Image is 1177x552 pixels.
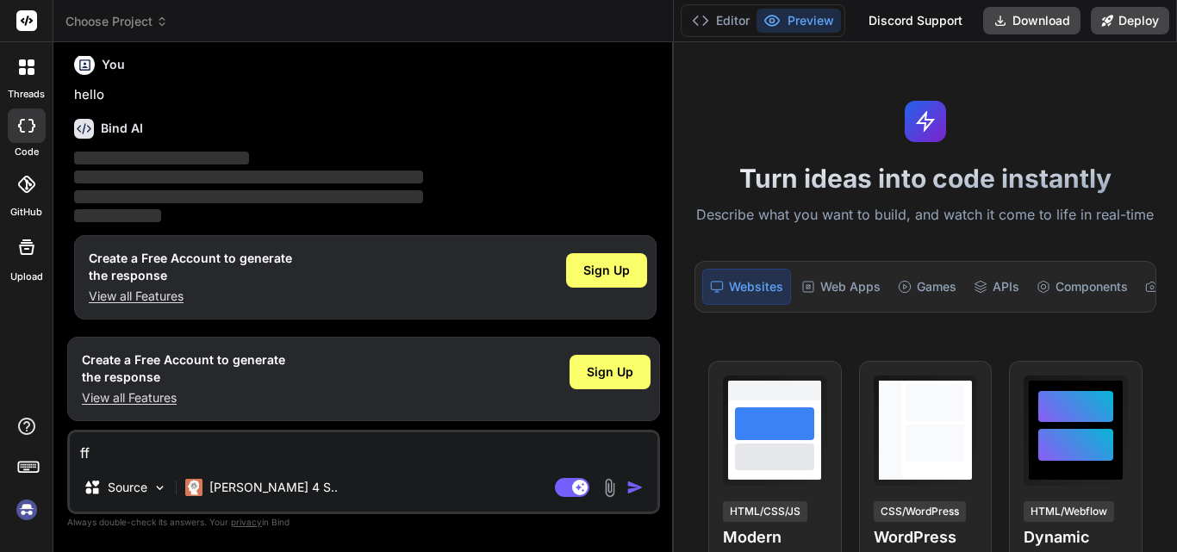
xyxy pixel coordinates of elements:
p: Source [108,479,147,496]
p: hello [74,85,657,105]
label: GitHub [10,205,42,220]
label: Upload [10,270,43,284]
img: attachment [600,478,620,498]
button: Editor [685,9,757,33]
p: Always double-check its answers. Your in Bind [67,514,660,530]
img: icon [626,479,644,496]
span: Choose Project [65,13,168,30]
p: [PERSON_NAME] 4 S.. [209,479,338,496]
button: Download [983,7,1080,34]
label: code [15,145,39,159]
h1: Create a Free Account to generate the response [82,351,285,386]
h1: Turn ideas into code instantly [684,163,1167,194]
p: View all Features [82,389,285,406]
div: Websites [702,269,791,305]
img: signin [12,495,41,524]
div: HTML/CSS/JS [723,501,807,522]
img: Pick Models [153,481,167,495]
textarea: ff [70,432,657,463]
h6: Bind AI [101,120,143,137]
div: APIs [967,269,1026,305]
span: ‌ [74,152,249,164]
span: Sign Up [583,262,630,279]
div: Components [1030,269,1135,305]
p: View all Features [89,288,292,305]
div: CSS/WordPress [874,501,966,522]
h6: You [102,56,125,73]
h1: Create a Free Account to generate the response [89,250,292,284]
span: ‌ [74,190,423,203]
label: threads [8,87,45,102]
button: Preview [757,9,841,33]
span: ‌ [74,171,423,183]
span: ‌ [74,209,161,222]
button: Deploy [1091,7,1169,34]
div: HTML/Webflow [1024,501,1114,522]
span: privacy [231,517,262,527]
div: Discord Support [858,7,973,34]
div: Web Apps [794,269,887,305]
img: Claude 4 Sonnet [185,479,202,496]
div: Games [891,269,963,305]
p: Describe what you want to build, and watch it come to life in real-time [684,204,1167,226]
span: Sign Up [587,363,633,381]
